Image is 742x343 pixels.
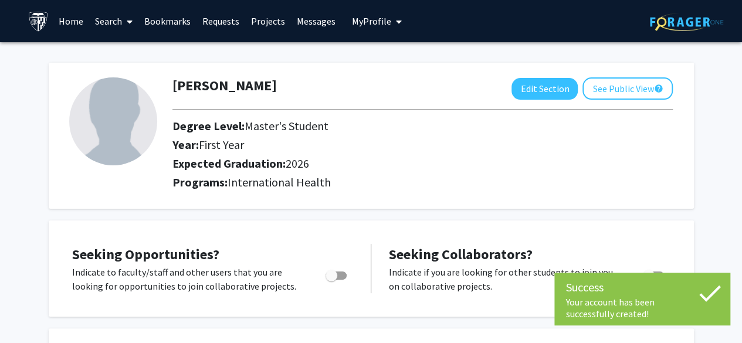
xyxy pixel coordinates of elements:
span: 2026 [286,156,309,171]
h2: Programs: [172,175,673,189]
div: Toggle [638,265,670,283]
span: Seeking Opportunities? [72,245,219,263]
iframe: Chat [9,290,50,334]
a: Messages [291,1,341,42]
span: First Year [199,137,244,152]
h2: Degree Level: [172,119,572,133]
img: Profile Picture [69,77,157,165]
h2: Expected Graduation: [172,157,572,171]
div: Success [566,279,719,296]
h2: Year: [172,138,572,152]
img: ForagerOne Logo [650,13,723,31]
p: Indicate to faculty/staff and other users that you are looking for opportunities to join collabor... [72,265,303,293]
div: Your account has been successfully created! [566,296,719,320]
p: Indicate if you are looking for other students to join you on collaborative projects. [389,265,621,293]
button: Edit Section [511,78,578,100]
div: Toggle [321,265,353,283]
a: Requests [196,1,245,42]
a: Home [53,1,89,42]
img: Johns Hopkins University Logo [28,11,49,32]
span: Seeking Collaborators? [389,245,533,263]
mat-icon: help [653,81,663,96]
a: Search [89,1,138,42]
a: Bookmarks [138,1,196,42]
span: My Profile [352,15,391,27]
span: International Health [228,175,331,189]
span: Master's Student [245,118,328,133]
a: Projects [245,1,291,42]
button: See Public View [582,77,673,100]
h1: [PERSON_NAME] [172,77,277,94]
